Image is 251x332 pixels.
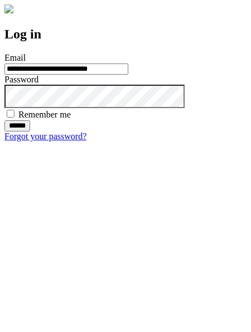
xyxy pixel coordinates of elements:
[4,27,247,42] h2: Log in
[18,110,71,119] label: Remember me
[4,131,86,141] a: Forgot your password?
[4,4,13,13] img: logo-4e3dc11c47720685a147b03b5a06dd966a58ff35d612b21f08c02c0306f2b779.png
[4,75,38,84] label: Password
[4,53,26,62] label: Email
